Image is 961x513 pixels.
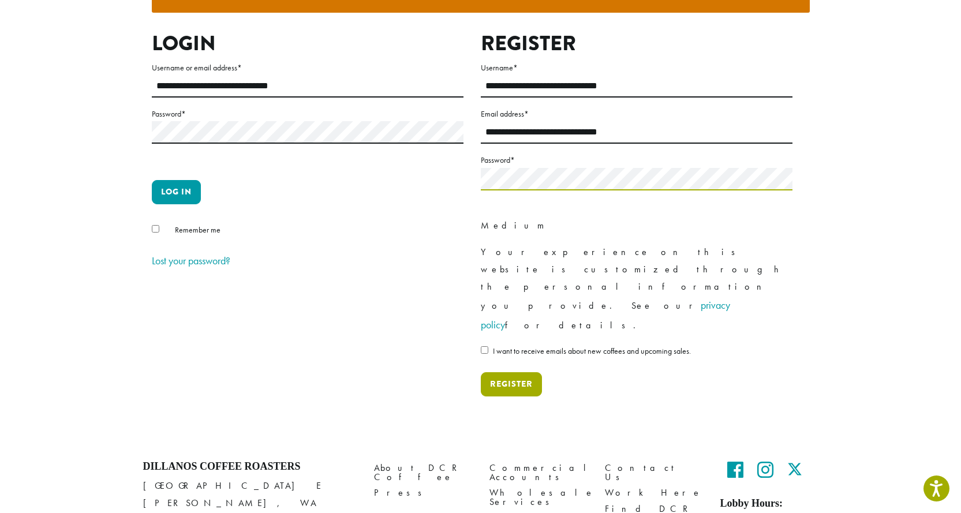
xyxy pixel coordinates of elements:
h2: Register [481,31,792,56]
span: Remember me [175,224,220,235]
p: Your experience on this website is customized through the personal information you provide. See o... [481,244,792,335]
div: Medium [481,217,792,234]
a: Press [374,485,472,501]
a: Contact Us [605,460,703,485]
a: Work Here [605,485,703,501]
input: I want to receive emails about new coffees and upcoming sales. [481,346,488,354]
button: Register [481,372,542,396]
label: Username or email address [152,61,463,75]
label: Password [481,153,792,167]
label: Username [481,61,792,75]
a: Commercial Accounts [489,460,588,485]
label: Password [152,107,463,121]
button: Log in [152,180,201,204]
h4: Dillanos Coffee Roasters [143,460,357,473]
a: Lost your password? [152,254,230,267]
a: About DCR Coffee [374,460,472,485]
h2: Login [152,31,463,56]
a: Wholesale Services [489,485,588,510]
label: Email address [481,107,792,121]
h5: Lobby Hours: [720,497,818,510]
a: privacy policy [481,298,730,331]
span: I want to receive emails about new coffees and upcoming sales. [493,346,691,356]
